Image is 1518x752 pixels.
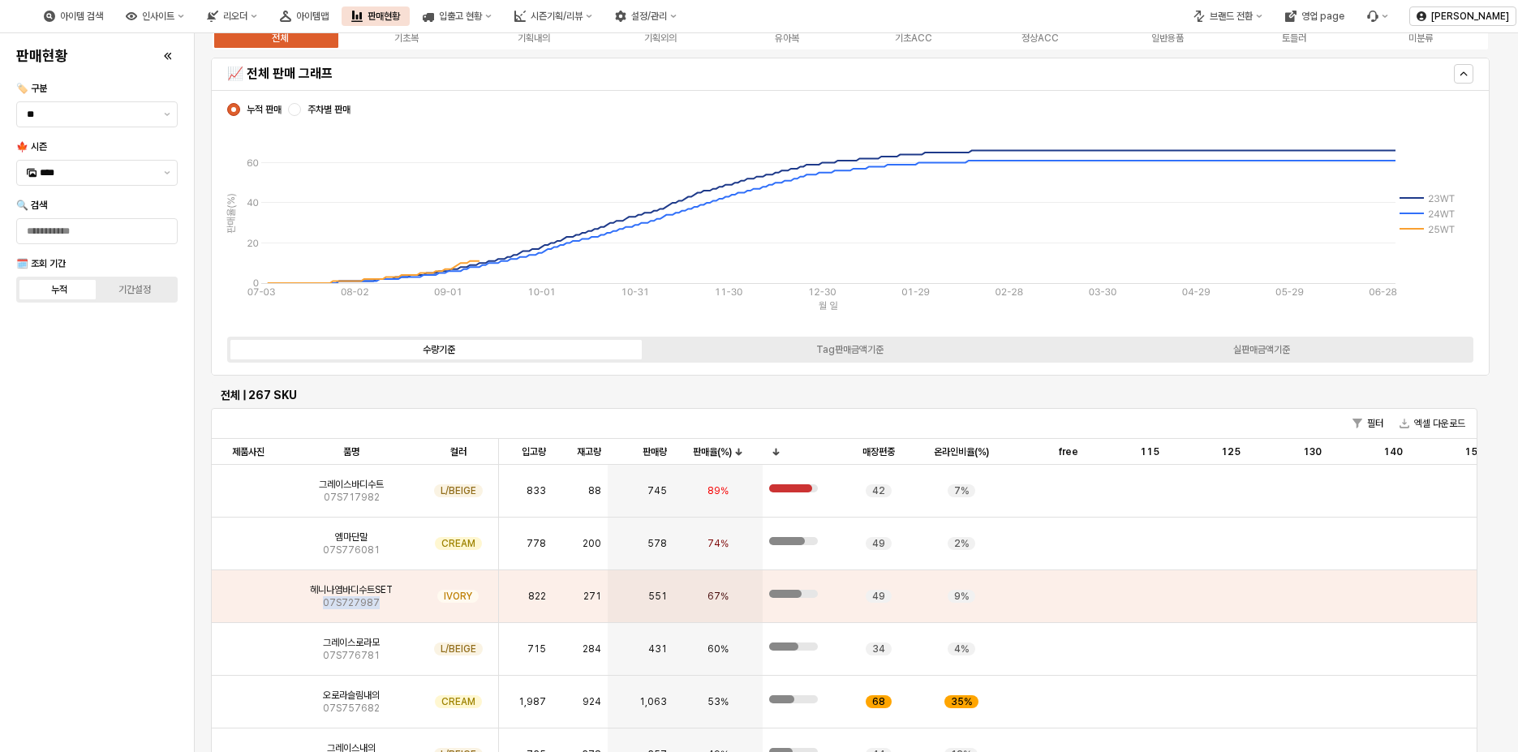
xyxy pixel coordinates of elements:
button: 판매현황 [342,6,410,26]
div: 정상ACC [1021,32,1059,44]
span: 주차별 판매 [307,103,350,116]
div: 기초ACC [895,32,932,44]
span: 778 [527,537,546,550]
label: 기간설정 [97,282,173,297]
label: 전체 [217,31,343,45]
span: 60% [707,642,729,655]
button: 필터 [1346,414,1390,433]
span: 551 [648,590,667,603]
p: [PERSON_NAME] [1431,10,1509,23]
span: 판매율(%) [693,445,732,458]
label: 기획내의 [470,31,596,45]
span: 2% [954,537,969,550]
div: 리오더 [223,11,247,22]
span: 115 [1140,445,1159,458]
label: 정상ACC [977,31,1103,45]
div: 인사이트 [142,11,174,22]
div: 영업 page [1301,11,1344,22]
div: 유아복 [775,32,799,44]
button: 제안 사항 표시 [157,161,177,185]
div: 아이템 검색 [60,11,103,22]
label: 누적 [22,282,97,297]
span: 49 [872,590,885,603]
label: 수량기준 [233,342,644,357]
main: App Frame [195,33,1518,752]
div: Menu item 6 [1357,6,1398,26]
span: 67% [707,590,729,603]
span: 매장편중 [862,445,895,458]
label: 기초복 [343,31,470,45]
span: 924 [583,695,601,708]
label: 기획외의 [597,31,724,45]
span: 745 [647,484,667,497]
span: 89% [707,484,729,497]
span: 오로라슬림내의 [323,689,380,702]
span: 49 [872,537,885,550]
span: 🍁 시즌 [16,141,47,153]
span: 74% [707,537,729,550]
div: 기획외의 [644,32,677,44]
span: 150 [1464,445,1484,458]
button: 설정/관리 [605,6,686,26]
button: [PERSON_NAME] [1409,6,1516,26]
button: 인사이트 [116,6,194,26]
h4: 판매현황 [16,48,68,64]
button: 시즌기획/리뷰 [505,6,602,26]
span: 07S776081 [323,544,380,556]
span: 822 [528,590,546,603]
span: CREAM [441,537,475,550]
div: 토들러 [1282,32,1306,44]
span: 재고량 [577,445,601,458]
div: 기간설정 [118,284,151,295]
label: 일반용품 [1103,31,1230,45]
span: 53% [707,695,729,708]
span: 715 [527,642,546,655]
button: 엑셀 다운로드 [1393,414,1472,433]
div: 기초복 [394,32,419,44]
span: 271 [583,590,601,603]
div: 미분류 [1408,32,1433,44]
button: 아이템맵 [270,6,338,26]
div: 전체 [272,32,288,44]
span: L/BEIGE [441,484,476,497]
span: 07S757682 [323,702,380,715]
span: 88 [588,484,601,497]
div: 기획내의 [518,32,550,44]
span: 130 [1303,445,1322,458]
label: 실판매금액기준 [1056,342,1468,357]
span: 140 [1383,445,1403,458]
span: 34 [872,642,885,655]
span: 입고량 [522,445,546,458]
span: L/BEIGE [441,642,476,655]
span: CREAM [441,695,475,708]
button: 아이템 검색 [34,6,113,26]
span: 200 [583,537,601,550]
button: 브랜드 전환 [1184,6,1272,26]
span: 컬러 [450,445,467,458]
label: 유아복 [724,31,850,45]
button: 리오더 [197,6,267,26]
div: 수량기준 [423,344,455,355]
label: 미분류 [1357,31,1484,45]
span: 431 [648,642,667,655]
span: 1,987 [518,695,546,708]
div: 실판매금액기준 [1233,344,1290,355]
span: 284 [583,642,601,655]
span: 07S717982 [324,491,380,504]
h5: 📈 전체 판매 그래프 [227,66,1159,82]
span: 제품사진 [232,445,264,458]
span: 엠마단말 [335,531,368,544]
button: 입출고 현황 [413,6,501,26]
span: 9% [954,590,969,603]
div: 입출고 현황 [439,11,482,22]
span: 125 [1221,445,1241,458]
div: 누적 [51,284,67,295]
span: 42 [872,484,885,497]
label: 토들러 [1231,31,1357,45]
